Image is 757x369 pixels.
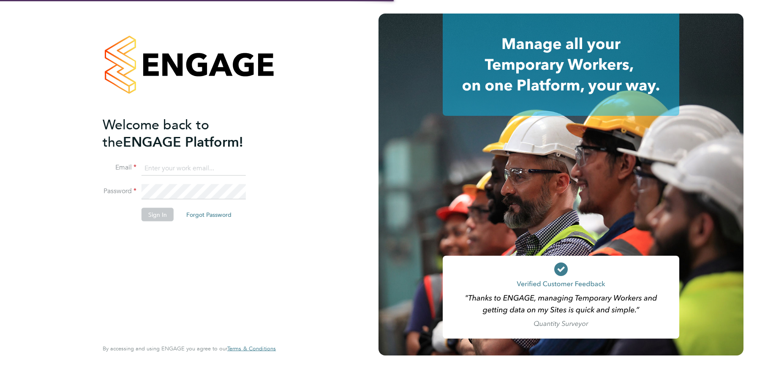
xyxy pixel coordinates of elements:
[103,345,276,352] span: By accessing and using ENGAGE you agree to our
[180,208,238,221] button: Forgot Password
[103,163,136,172] label: Email
[103,116,209,150] span: Welcome back to the
[103,116,267,150] h2: ENGAGE Platform!
[227,345,276,352] a: Terms & Conditions
[103,187,136,196] label: Password
[142,161,246,176] input: Enter your work email...
[142,208,174,221] button: Sign In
